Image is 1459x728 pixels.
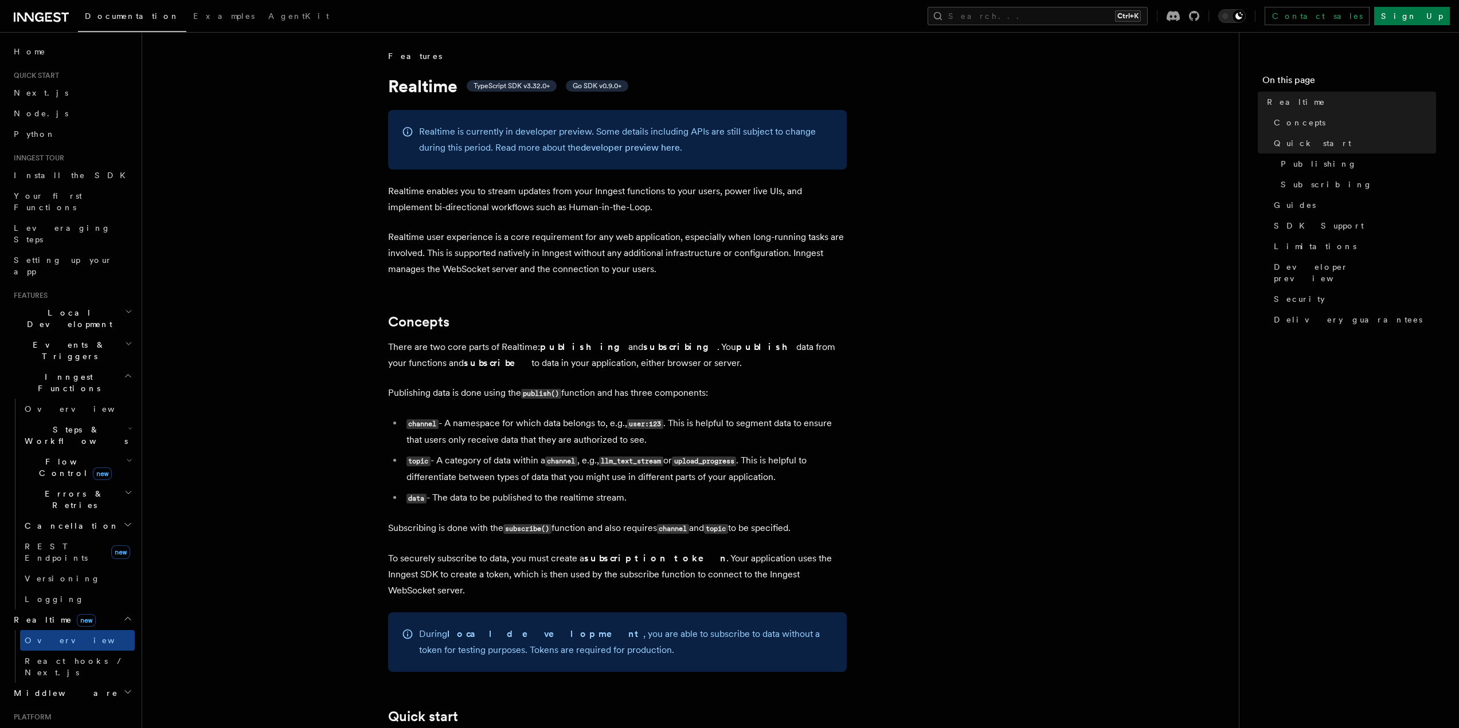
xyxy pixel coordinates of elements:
span: Flow Control [20,456,126,479]
a: Overview [20,630,135,651]
span: Examples [193,11,255,21]
button: Realtimenew [9,609,135,630]
a: Subscribing [1276,174,1436,195]
button: Toggle dark mode [1218,9,1246,23]
code: topic [406,457,431,466]
a: Node.js [9,103,135,124]
button: Local Development [9,302,135,335]
span: Limitations [1274,241,1356,252]
span: Inngest Functions [9,371,124,394]
a: Versioning [20,568,135,589]
code: channel [657,524,689,534]
a: Install the SDK [9,165,135,186]
p: Realtime enables you to stream updates from your Inngest functions to your users, power live UIs,... [388,183,847,215]
span: Overview [25,636,143,645]
a: developer preview here [581,142,680,153]
code: channel [406,419,439,429]
p: Publishing data is done using the function and has three components: [388,385,847,402]
p: Subscribing is done with the function and also requires and to be specified. [388,520,847,537]
button: Events & Triggers [9,335,135,367]
a: Overview [20,399,135,419]
span: Middleware [9,687,118,699]
span: Install the SDK [14,171,132,180]
li: - The data to be published to the realtime stream. [403,490,847,506]
span: Overview [25,404,143,414]
span: SDK Support [1274,220,1364,231]
a: Python [9,124,135,144]
span: Realtime [1267,96,1325,108]
a: Your first Functions [9,186,135,218]
a: Concepts [388,314,449,330]
strong: subscribing [643,341,717,352]
p: There are two core parts of Realtime: and . You data from your functions and to data in your appl... [388,339,847,371]
button: Search...Ctrl+K [928,7,1148,25]
a: Setting up your app [9,250,135,282]
p: Realtime user experience is a core requirement for any web application, especially when long-runn... [388,229,847,277]
a: Guides [1269,195,1436,215]
code: topic [704,524,728,534]
span: Logging [25,595,84,604]
span: Platform [9,713,52,722]
span: Home [14,46,46,57]
code: data [406,494,427,503]
span: Quick start [1274,137,1351,149]
a: Quick start [388,709,458,725]
span: Your first Functions [14,191,82,212]
a: Security [1269,289,1436,309]
span: Security [1274,293,1325,305]
span: Python [14,129,56,139]
button: Middleware [9,683,135,703]
span: Events & Triggers [9,339,125,362]
span: React hooks / Next.js [25,656,126,677]
li: - A category of data within a , e.g., or . This is helpful to differentiate between types of data... [403,452,847,485]
span: Local Development [9,307,125,330]
a: Realtime [1262,92,1436,112]
a: Next.js [9,82,135,103]
a: Limitations [1269,236,1436,257]
span: Guides [1274,199,1316,211]
span: Next.js [14,88,68,97]
a: Leveraging Steps [9,218,135,250]
span: new [77,614,96,627]
a: REST Endpointsnew [20,536,135,568]
span: Setting up your app [14,255,112,276]
button: Cancellation [20,515,135,536]
strong: local development [447,628,643,639]
span: new [93,467,112,480]
span: Concepts [1274,117,1325,128]
strong: publish [736,341,796,352]
span: Features [388,50,442,62]
span: Leveraging Steps [14,223,111,244]
a: AgentKit [261,3,336,31]
a: Sign Up [1374,7,1450,25]
span: Developer preview [1274,261,1436,284]
p: Realtime is currently in developer preview. Some details including APIs are still subject to chan... [419,124,833,156]
code: upload_progress [672,457,736,466]
a: Logging [20,589,135,609]
span: Steps & Workflows [20,424,128,447]
code: publish() [521,389,561,399]
a: Examples [186,3,261,31]
h4: On this page [1262,73,1436,92]
span: Go SDK v0.9.0+ [573,81,621,90]
code: channel [545,457,577,466]
button: Steps & Workflows [20,419,135,451]
button: Flow Controlnew [20,451,135,483]
span: Errors & Retries [20,488,124,511]
code: llm_text_stream [599,457,663,466]
li: - A namespace for which data belongs to, e.g., . This is helpful to segment data to ensure that u... [403,415,847,448]
div: Realtimenew [9,630,135,683]
span: Node.js [14,109,68,118]
button: Inngest Functions [9,367,135,399]
span: Delivery guarantees [1274,314,1422,325]
span: TypeScript SDK v3.32.0+ [474,81,550,90]
span: Documentation [85,11,179,21]
h1: Realtime [388,76,847,96]
a: Quick start [1269,133,1436,154]
span: REST Endpoints [25,542,88,562]
span: Features [9,291,48,300]
a: Developer preview [1269,257,1436,289]
div: Inngest Functions [9,399,135,609]
a: Concepts [1269,112,1436,133]
a: Documentation [78,3,186,32]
